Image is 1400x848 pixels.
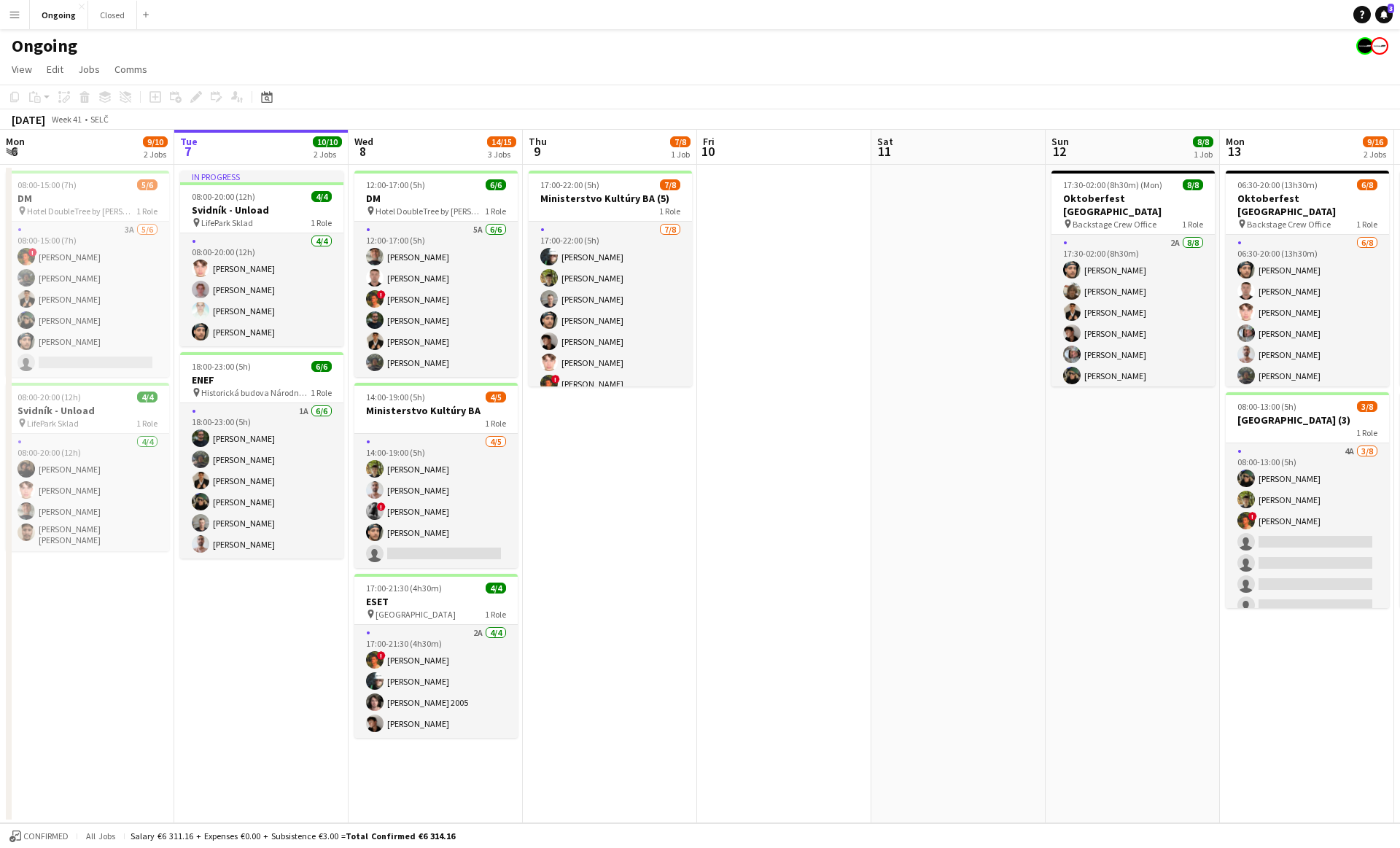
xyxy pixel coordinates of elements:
[486,392,506,402] span: 4/5
[1226,443,1389,641] app-card-role: 4A3/808:00-13:00 (5h)[PERSON_NAME][PERSON_NAME]![PERSON_NAME]
[6,171,169,377] app-job-card: 08:00-15:00 (7h)5/6DM Hotel DoubleTree by [PERSON_NAME]1 Role3A5/608:00-15:00 (7h)![PERSON_NAME][...
[376,609,456,620] span: [GEOGRAPHIC_DATA]
[526,143,547,160] span: 9
[72,60,106,79] a: Jobs
[6,192,169,205] h3: DM
[377,290,386,299] span: !
[670,136,691,147] span: 7/8
[180,233,343,346] app-card-role: 4/408:00-20:00 (12h)[PERSON_NAME][PERSON_NAME][PERSON_NAME][PERSON_NAME]
[354,171,518,377] app-job-card: 12:00-17:00 (5h)6/6DM Hotel DoubleTree by [PERSON_NAME]1 Role5A6/612:00-17:00 (5h)[PERSON_NAME][P...
[1194,149,1213,160] div: 1 Job
[27,206,136,217] span: Hotel DoubleTree by [PERSON_NAME]
[137,392,157,402] span: 4/4
[660,179,680,190] span: 7/8
[114,63,147,76] span: Comms
[671,149,690,160] div: 1 Job
[1237,401,1296,412] span: 08:00-13:00 (5h)
[875,143,893,160] span: 11
[201,217,253,228] span: LifePark Sklad
[7,828,71,844] button: Confirmed
[178,143,198,160] span: 7
[1363,136,1388,147] span: 9/16
[1388,4,1394,13] span: 3
[137,179,157,190] span: 5/6
[1356,427,1377,438] span: 1 Role
[12,112,45,127] div: [DATE]
[1237,179,1318,190] span: 06:30-20:00 (13h30m)
[1357,179,1377,190] span: 6/8
[41,60,69,79] a: Edit
[6,60,38,79] a: View
[529,222,692,419] app-card-role: 7/817:00-22:00 (5h)[PERSON_NAME][PERSON_NAME][PERSON_NAME][PERSON_NAME][PERSON_NAME][PERSON_NAME]...
[109,60,153,79] a: Comms
[17,179,77,190] span: 08:00-15:00 (7h)
[23,831,69,841] span: Confirmed
[1226,135,1245,148] span: Mon
[180,171,343,182] div: In progress
[1226,235,1389,432] app-card-role: 6/806:30-20:00 (13h30m)[PERSON_NAME][PERSON_NAME][PERSON_NAME][PERSON_NAME][PERSON_NAME][PERSON_N...
[180,171,343,346] app-job-card: In progress08:00-20:00 (12h)4/4Svidník - Unload LifePark Sklad1 Role4/408:00-20:00 (12h)[PERSON_N...
[354,135,373,148] span: Wed
[354,434,518,568] app-card-role: 4/514:00-19:00 (5h)[PERSON_NAME][PERSON_NAME]![PERSON_NAME][PERSON_NAME]
[1051,192,1215,218] h3: Oktoberfest [GEOGRAPHIC_DATA]
[1226,413,1389,427] h3: [GEOGRAPHIC_DATA] (3)
[1226,171,1389,386] app-job-card: 06:30-20:00 (13h30m)6/8Oktoberfest [GEOGRAPHIC_DATA] Backstage Crew Office1 Role6/806:30-20:00 (1...
[354,574,518,738] div: 17:00-21:30 (4h30m)4/4ESET [GEOGRAPHIC_DATA]1 Role2A4/417:00-21:30 (4h30m)![PERSON_NAME][PERSON_N...
[314,149,341,160] div: 2 Jobs
[180,203,343,217] h3: Svidník - Unload
[311,191,332,202] span: 4/4
[1375,6,1393,23] a: 3
[136,206,157,217] span: 1 Role
[6,383,169,551] div: 08:00-20:00 (12h)4/4Svidník - Unload LifePark Sklad1 Role4/408:00-20:00 (12h)[PERSON_NAME][PERSON...
[529,135,547,148] span: Thu
[485,206,506,217] span: 1 Role
[6,135,25,148] span: Mon
[1356,37,1374,55] app-user-avatar: Crew Manager
[703,135,715,148] span: Fri
[1226,192,1389,218] h3: Oktoberfest [GEOGRAPHIC_DATA]
[354,404,518,417] h3: Ministerstvo Kultúry BA
[311,387,332,398] span: 1 Role
[1226,392,1389,608] app-job-card: 08:00-13:00 (5h)3/8[GEOGRAPHIC_DATA] (3)1 Role4A3/808:00-13:00 (5h)[PERSON_NAME][PERSON_NAME]![PE...
[377,502,386,511] span: !
[1051,135,1069,148] span: Sun
[6,434,169,551] app-card-role: 4/408:00-20:00 (12h)[PERSON_NAME][PERSON_NAME][PERSON_NAME][PERSON_NAME] [PERSON_NAME]
[311,217,332,228] span: 1 Role
[201,387,311,398] span: Historická budova Národnej rady SR
[313,136,342,147] span: 10/10
[1371,37,1388,55] app-user-avatar: Backstage Crew
[30,1,88,29] button: Ongoing
[485,609,506,620] span: 1 Role
[192,191,255,202] span: 08:00-20:00 (12h)
[180,352,343,559] app-job-card: 18:00-23:00 (5h)6/6ENEF Historická budova Národnej rady SR1 Role1A6/618:00-23:00 (5h)[PERSON_NAME...
[1183,179,1203,190] span: 8/8
[136,418,157,429] span: 1 Role
[487,136,516,147] span: 14/15
[47,63,63,76] span: Edit
[486,583,506,594] span: 4/4
[376,206,485,217] span: Hotel DoubleTree by [PERSON_NAME]
[144,149,167,160] div: 2 Jobs
[659,206,680,217] span: 1 Role
[1063,179,1162,190] span: 17:30-02:00 (8h30m) (Mon)
[83,831,118,841] span: All jobs
[131,831,455,841] div: Salary €6 311.16 + Expenses €0.00 + Subsistence €3.00 =
[1357,401,1377,412] span: 3/8
[366,392,425,402] span: 14:00-19:00 (5h)
[192,361,251,372] span: 18:00-23:00 (5h)
[354,383,518,568] div: 14:00-19:00 (5h)4/5Ministerstvo Kultúry BA1 Role4/514:00-19:00 (5h)[PERSON_NAME][PERSON_NAME]![PE...
[354,625,518,738] app-card-role: 2A4/417:00-21:30 (4h30m)![PERSON_NAME][PERSON_NAME][PERSON_NAME] 2005[PERSON_NAME]
[143,136,168,147] span: 9/10
[1364,149,1387,160] div: 2 Jobs
[354,222,518,377] app-card-role: 5A6/612:00-17:00 (5h)[PERSON_NAME][PERSON_NAME]![PERSON_NAME][PERSON_NAME][PERSON_NAME][PERSON_NAME]
[12,35,77,57] h1: Ongoing
[1051,171,1215,386] div: 17:30-02:00 (8h30m) (Mon)8/8Oktoberfest [GEOGRAPHIC_DATA] Backstage Crew Office1 Role2A8/817:30-0...
[1182,219,1203,230] span: 1 Role
[352,143,373,160] span: 8
[6,222,169,377] app-card-role: 3A5/608:00-15:00 (7h)![PERSON_NAME][PERSON_NAME][PERSON_NAME][PERSON_NAME][PERSON_NAME]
